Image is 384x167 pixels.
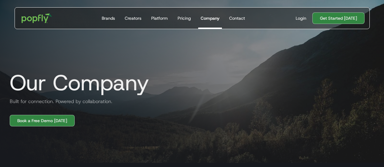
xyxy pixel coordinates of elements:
div: Company [201,15,219,21]
a: Get Started [DATE] [312,12,365,24]
a: Pricing [175,8,193,29]
div: Login [296,15,306,21]
div: Creators [125,15,141,21]
a: home [17,9,56,27]
div: Pricing [178,15,191,21]
a: Creators [122,8,144,29]
h1: Our Company [5,71,149,95]
a: Brands [99,8,117,29]
h2: Built for connection. Powered by collaboration. [5,98,112,105]
a: Platform [149,8,170,29]
a: Book a Free Demo [DATE] [10,115,75,126]
a: Contact [227,8,247,29]
a: Login [293,15,309,21]
div: Brands [102,15,115,21]
div: Platform [151,15,168,21]
div: Contact [229,15,245,21]
a: Company [198,8,222,29]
